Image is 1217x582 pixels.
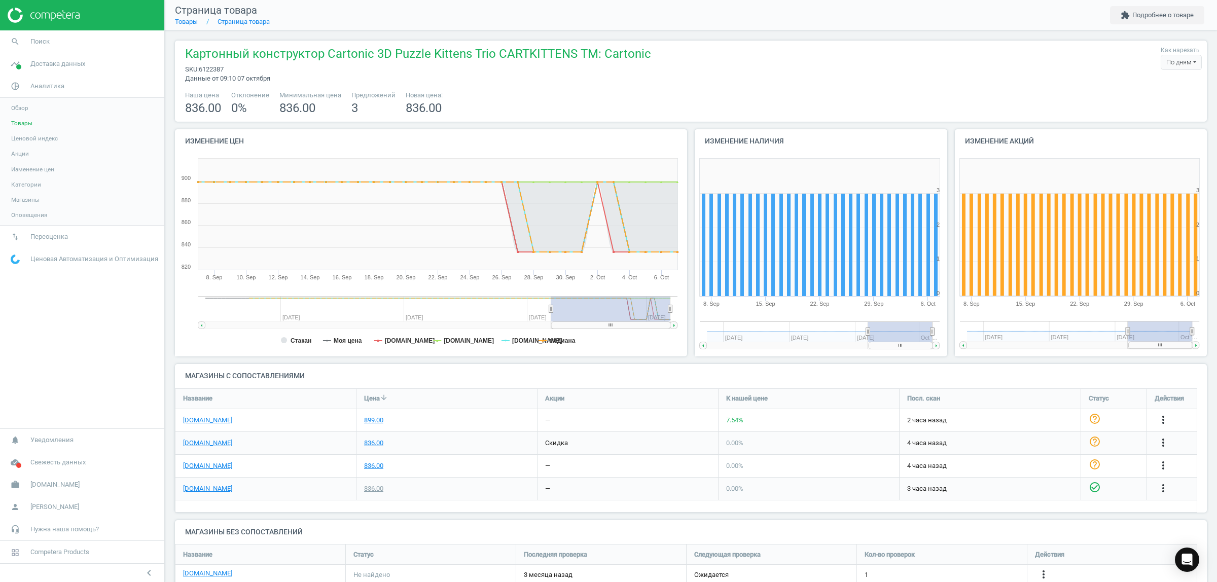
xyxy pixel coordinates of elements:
span: Действия [1155,394,1184,403]
text: 0 [1196,290,1199,296]
span: Ценовой индекс [11,134,58,142]
text: 900 [182,175,191,181]
div: Open Intercom Messenger [1175,548,1199,572]
span: 3 часа назад [907,484,1073,493]
tspan: 22. Sep [1070,301,1089,307]
tspan: 8. Sep [703,301,720,307]
tspan: 22. Sep [428,274,448,280]
div: 836.00 [364,484,383,493]
span: 4 часа назад [907,439,1073,448]
tspan: 14. Sep [301,274,320,280]
i: arrow_downward [380,393,388,402]
i: extension [1121,11,1130,20]
i: notifications [6,430,25,450]
tspan: Oct '… [921,335,938,341]
label: Как нарезать [1161,46,1200,55]
div: По дням [1161,55,1202,70]
tspan: Oct '… [1180,335,1197,341]
span: скидка [545,439,568,447]
tspan: 2. Oct [590,274,605,280]
tspan: 12. Sep [269,274,288,280]
span: К нашей цене [726,394,768,403]
i: more_vert [1157,459,1169,471]
button: more_vert [1157,459,1169,472]
tspan: 29. Sep [864,301,883,307]
tspan: 18. Sep [365,274,384,280]
span: Товары [11,119,32,127]
tspan: 28. Sep [524,274,544,280]
tspan: 29. Sep [1124,301,1143,307]
button: chevron_left [136,566,162,579]
span: Наша цена [185,91,221,100]
text: 3 [937,187,940,193]
h4: Изменение цен [175,129,687,153]
span: 3 [351,101,358,115]
span: Страница товара [175,4,257,16]
span: [PERSON_NAME] [30,502,79,512]
span: [DOMAIN_NAME] [30,480,80,489]
i: person [6,497,25,517]
span: Свежесть данных [30,458,86,467]
i: help_outline [1089,458,1101,470]
h4: Изменение наличия [695,129,947,153]
span: Статус [1089,394,1109,403]
tspan: 8. Sep [963,301,979,307]
span: Поиск [30,37,50,46]
text: 840 [182,241,191,247]
i: more_vert [1157,482,1169,494]
span: Категории [11,180,41,189]
span: Действия [1035,550,1064,559]
button: more_vert [1157,482,1169,495]
div: — [545,484,550,493]
tspan: 6. Oct [1180,301,1195,307]
span: Название [183,394,212,403]
img: ajHJNr6hYgQAAAAASUVORK5CYII= [8,8,80,23]
span: 6122387 [199,65,224,73]
span: Название [183,550,212,559]
text: 860 [182,219,191,225]
span: 0 % [231,101,247,115]
span: Магазины [11,196,40,204]
img: wGWNvw8QSZomAAAAABJRU5ErkJggg== [11,254,20,264]
span: 3 месяца назад [524,570,678,579]
span: Новая цена: [406,91,443,100]
span: Цена [364,394,380,403]
i: more_vert [1037,568,1050,580]
i: timeline [6,54,25,74]
tspan: 6. Oct [920,301,935,307]
text: 2 [1196,222,1199,228]
text: 2 [937,222,940,228]
span: Оповещения [11,211,47,219]
span: Отклонение [231,91,269,100]
tspan: [DOMAIN_NAME] [444,337,494,344]
tspan: Моя цена [334,337,362,344]
a: Товары [175,18,198,25]
text: 1 [1196,256,1199,262]
i: help_outline [1089,413,1101,425]
span: 4 часа назад [907,461,1073,470]
tspan: 16. Sep [333,274,352,280]
i: swap_vert [6,227,25,246]
span: 7.54 % [726,416,743,424]
span: Данные от 09:10 07 октября [185,75,270,82]
tspan: Стакан [291,337,311,344]
h4: Магазины с сопоставлениями [175,364,1207,388]
span: Акции [545,394,564,403]
span: 836.00 [406,101,442,115]
span: 836.00 [185,101,221,115]
span: Аналитика [30,82,64,91]
a: [DOMAIN_NAME] [183,439,232,448]
a: [DOMAIN_NAME] [183,569,232,578]
tspan: [DOMAIN_NAME] [512,337,562,344]
tspan: 15. Sep [756,301,775,307]
tspan: 22. Sep [810,301,830,307]
span: 836.00 [279,101,315,115]
span: 0.00 % [726,485,743,492]
i: more_vert [1157,437,1169,449]
span: Обзор [11,104,28,112]
tspan: 15. Sep [1016,301,1035,307]
h4: Изменение акций [955,129,1207,153]
div: 836.00 [364,439,383,448]
span: Последняя проверка [524,550,587,559]
h4: Магазины без сопоставлений [175,520,1207,544]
